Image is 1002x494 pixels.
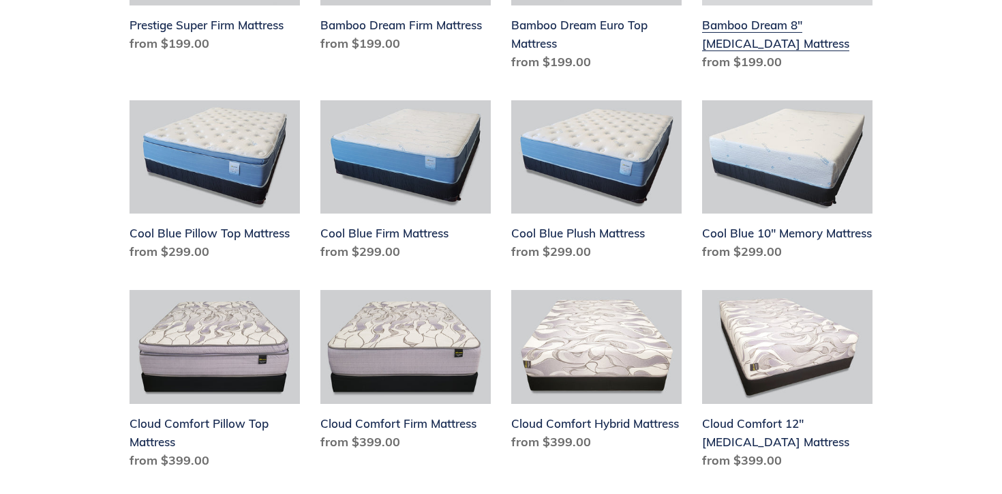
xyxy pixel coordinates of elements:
[511,100,682,267] a: Cool Blue Plush Mattress
[511,290,682,456] a: Cloud Comfort Hybrid Mattress
[130,100,300,267] a: Cool Blue Pillow Top Mattress
[702,290,872,475] a: Cloud Comfort 12" Memory Foam Mattress
[320,290,491,456] a: Cloud Comfort Firm Mattress
[320,100,491,267] a: Cool Blue Firm Mattress
[130,290,300,475] a: Cloud Comfort Pillow Top Mattress
[702,100,872,267] a: Cool Blue 10" Memory Mattress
